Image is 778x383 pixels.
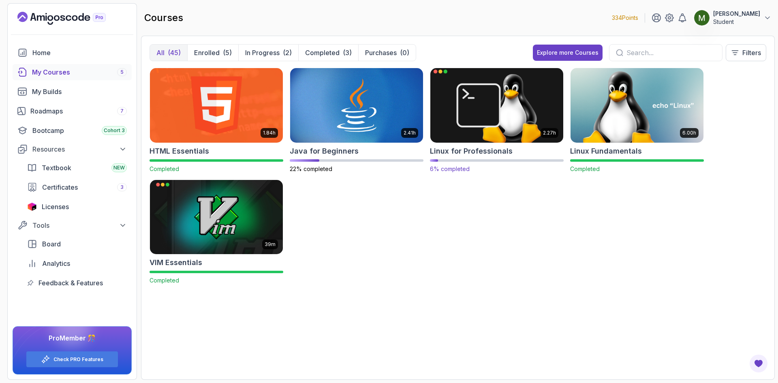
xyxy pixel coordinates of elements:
[298,45,358,61] button: Completed(3)
[113,165,125,171] span: NEW
[187,45,238,61] button: Enrolled(5)
[343,48,352,58] div: (3)
[42,202,69,212] span: Licenses
[32,48,127,58] div: Home
[150,277,179,284] span: Completed
[32,67,127,77] div: My Courses
[22,199,132,215] a: licenses
[150,180,283,285] a: VIM Essentials card39mVIM EssentialsCompleted
[150,68,283,173] a: HTML Essentials card1.84hHTML EssentialsCompleted
[626,48,716,58] input: Search...
[283,48,292,58] div: (2)
[144,11,183,24] h2: courses
[120,69,124,75] span: 5
[13,122,132,139] a: bootcamp
[263,130,276,136] p: 1.84h
[13,103,132,119] a: roadmaps
[120,108,124,114] span: 7
[150,145,209,157] h2: HTML Essentials
[694,10,772,26] button: user profile image[PERSON_NAME]Student
[713,10,760,18] p: [PERSON_NAME]
[290,68,423,143] img: Java for Beginners card
[26,351,118,368] button: Check PRO Features
[305,48,340,58] p: Completed
[32,220,127,230] div: Tools
[404,130,416,136] p: 2.41h
[570,165,600,172] span: Completed
[570,68,704,173] a: Linux Fundamentals card6.00hLinux FundamentalsCompleted
[543,130,556,136] p: 2.27h
[749,354,768,373] button: Open Feedback Button
[150,180,283,255] img: VIM Essentials card
[150,68,283,143] img: HTML Essentials card
[13,64,132,80] a: courses
[430,68,564,173] a: Linux for Professionals card2.27hLinux for Professionals6% completed
[358,45,416,61] button: Purchases(0)
[120,184,124,190] span: 3
[13,83,132,100] a: builds
[612,14,638,22] p: 334 Points
[365,48,397,58] p: Purchases
[13,142,132,156] button: Resources
[168,48,181,58] div: (45)
[42,163,71,173] span: Textbook
[22,160,132,176] a: textbook
[223,48,232,58] div: (5)
[22,236,132,252] a: board
[742,48,761,58] p: Filters
[150,165,179,172] span: Completed
[32,144,127,154] div: Resources
[53,356,103,363] a: Check PRO Features
[42,259,70,268] span: Analytics
[13,218,132,233] button: Tools
[13,45,132,61] a: home
[713,18,760,26] p: Student
[32,87,127,96] div: My Builds
[32,126,127,135] div: Bootcamp
[22,179,132,195] a: certificates
[17,12,124,25] a: Landing page
[430,165,470,172] span: 6% completed
[430,145,513,157] h2: Linux for Professionals
[42,239,61,249] span: Board
[400,48,409,58] div: (0)
[22,255,132,272] a: analytics
[570,145,642,157] h2: Linux Fundamentals
[27,203,37,211] img: jetbrains icon
[533,45,603,61] button: Explore more Courses
[245,48,280,58] p: In Progress
[38,278,103,288] span: Feedback & Features
[427,66,566,144] img: Linux for Professionals card
[537,49,598,57] div: Explore more Courses
[290,165,332,172] span: 22% completed
[104,127,125,134] span: Cohort 3
[238,45,298,61] button: In Progress(2)
[22,275,132,291] a: feedback
[571,68,703,143] img: Linux Fundamentals card
[150,45,187,61] button: All(45)
[156,48,165,58] p: All
[290,145,359,157] h2: Java for Beginners
[290,68,423,173] a: Java for Beginners card2.41hJava for Beginners22% completed
[194,48,220,58] p: Enrolled
[726,44,766,61] button: Filters
[694,10,710,26] img: user profile image
[42,182,78,192] span: Certificates
[265,241,276,248] p: 39m
[150,257,202,268] h2: VIM Essentials
[682,130,696,136] p: 6.00h
[30,106,127,116] div: Roadmaps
